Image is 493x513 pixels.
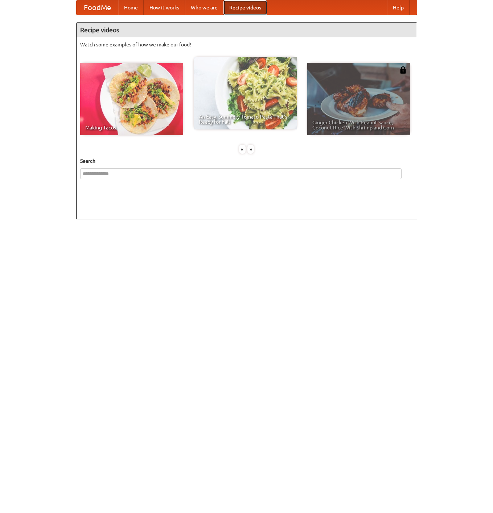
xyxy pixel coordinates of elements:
span: Making Tacos [85,125,178,130]
a: Home [118,0,144,15]
a: Who we are [185,0,223,15]
a: How it works [144,0,185,15]
div: » [247,145,254,154]
p: Watch some examples of how we make our food! [80,41,413,48]
span: An Easy, Summery Tomato Pasta That's Ready for Fall [199,114,292,124]
a: FoodMe [77,0,118,15]
a: Recipe videos [223,0,267,15]
div: « [239,145,246,154]
img: 483408.png [399,66,407,74]
a: Making Tacos [80,63,183,135]
a: An Easy, Summery Tomato Pasta That's Ready for Fall [194,57,297,129]
h5: Search [80,157,413,165]
a: Help [387,0,410,15]
h4: Recipe videos [77,23,417,37]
